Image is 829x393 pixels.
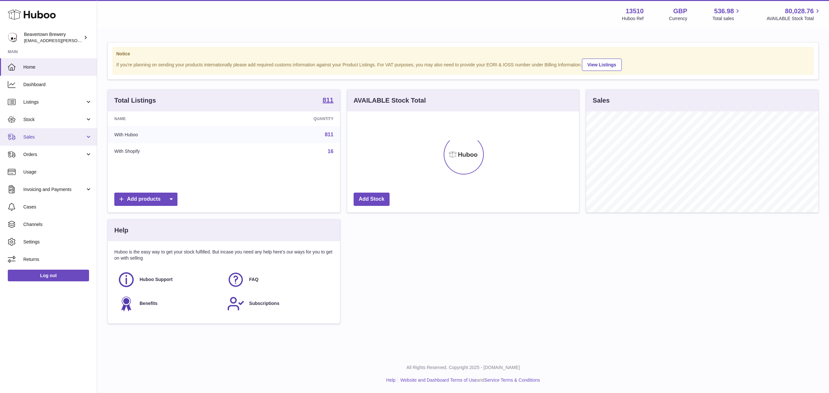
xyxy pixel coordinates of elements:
span: Cases [23,204,92,210]
a: Service Terms & Conditions [484,377,540,383]
a: Subscriptions [227,295,330,312]
span: Invoicing and Payments [23,186,85,193]
h3: Total Listings [114,96,156,105]
p: All Rights Reserved. Copyright 2025 - [DOMAIN_NAME] [102,365,824,371]
a: Add Stock [354,193,390,206]
th: Name [108,111,233,126]
div: Currency [669,16,687,22]
a: 16 [328,149,334,154]
a: Help [386,377,396,383]
span: Benefits [140,300,157,307]
h3: Help [114,226,128,235]
p: Huboo is the easy way to get your stock fulfilled. But incase you need any help here's our ways f... [114,249,334,261]
span: Listings [23,99,85,105]
a: Benefits [118,295,221,312]
td: With Shopify [108,143,233,160]
span: Usage [23,169,92,175]
span: Stock [23,117,85,123]
a: 80,028.76 AVAILABLE Stock Total [767,7,821,22]
span: Total sales [712,16,741,22]
span: FAQ [249,276,258,283]
span: Returns [23,256,92,263]
span: AVAILABLE Stock Total [767,16,821,22]
strong: GBP [673,7,687,16]
h3: Sales [593,96,609,105]
a: FAQ [227,271,330,288]
span: Home [23,64,92,70]
a: Add products [114,193,177,206]
h3: AVAILABLE Stock Total [354,96,426,105]
span: Huboo Support [140,276,173,283]
div: Huboo Ref [622,16,644,22]
td: With Huboo [108,126,233,143]
a: 811 [323,97,333,105]
div: If you're planning on sending your products internationally please add required customs informati... [116,58,810,71]
strong: Notice [116,51,810,57]
span: Sales [23,134,85,140]
span: [EMAIL_ADDRESS][PERSON_NAME][DOMAIN_NAME] [24,38,130,43]
th: Quantity [233,111,340,126]
a: View Listings [582,59,622,71]
span: Subscriptions [249,300,279,307]
li: and [398,377,540,383]
strong: 811 [323,97,333,103]
a: Huboo Support [118,271,221,288]
strong: 13510 [626,7,644,16]
a: 811 [325,132,334,137]
div: Beavertown Brewery [24,31,82,44]
span: Settings [23,239,92,245]
img: kit.lowe@beavertownbrewery.co.uk [8,33,17,42]
span: 80,028.76 [785,7,814,16]
span: Dashboard [23,82,92,88]
span: Orders [23,152,85,158]
span: 536.98 [714,7,734,16]
a: Log out [8,270,89,281]
a: Website and Dashboard Terms of Use [400,377,477,383]
span: Channels [23,221,92,228]
a: 536.98 Total sales [712,7,741,22]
